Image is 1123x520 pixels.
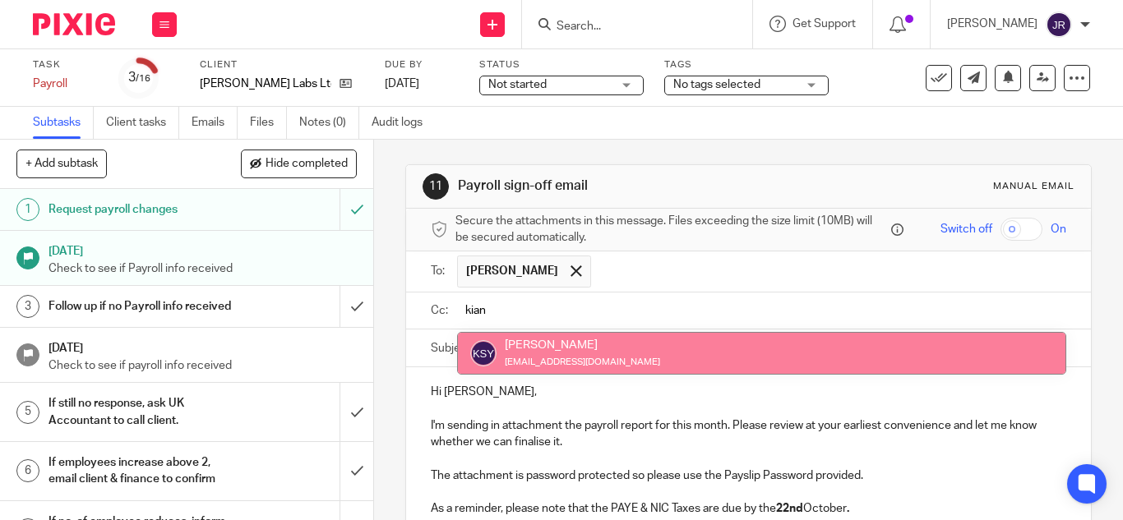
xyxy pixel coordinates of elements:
[431,340,474,357] label: Subject:
[49,260,358,277] p: Check to see if Payroll info received
[16,459,39,482] div: 6
[49,197,232,222] h1: Request payroll changes
[673,79,760,90] span: No tags selected
[488,79,547,90] span: Not started
[49,294,232,319] h1: Follow up if no Payroll info received
[106,107,179,139] a: Client tasks
[505,357,660,366] small: [EMAIL_ADDRESS][DOMAIN_NAME]
[470,340,497,366] img: svg%3E
[423,173,449,200] div: 11
[431,302,449,319] label: Cc:
[372,107,435,139] a: Audit logs
[431,384,1066,400] p: Hi [PERSON_NAME],
[16,401,39,424] div: 5
[241,150,357,177] button: Hide completed
[192,107,238,139] a: Emails
[49,239,358,260] h1: [DATE]
[385,78,419,90] span: [DATE]
[49,450,232,492] h1: If employees increase above 2, email client & finance to confirm
[128,68,150,87] div: 3
[200,58,364,71] label: Client
[33,76,99,92] div: Payroll
[431,500,1066,517] p: As a reminder, please note that the PAYE & NIC Taxes are due by the October
[431,263,449,279] label: To:
[466,263,558,279] span: [PERSON_NAME]
[200,76,331,92] p: [PERSON_NAME] Labs Ltd
[479,58,644,71] label: Status
[49,391,232,433] h1: If still no response, ask UK Accountant to call client.
[431,417,1066,451] p: I'm sending in attachment the payroll report for this month. Please review at your earliest conve...
[993,180,1074,193] div: Manual email
[16,150,107,177] button: + Add subtask
[49,357,358,374] p: Check to see if payroll info received
[33,13,115,35] img: Pixie
[793,18,856,30] span: Get Support
[847,503,849,514] strong: .
[16,198,39,221] div: 1
[505,337,660,353] div: [PERSON_NAME]
[455,213,887,246] span: Secure the attachments in this message. Files exceeding the size limit (10MB) will be secured aut...
[431,467,1066,484] p: The attachment is password protected so please use the Payslip Password provided.
[250,107,287,139] a: Files
[299,107,359,139] a: Notes (0)
[266,158,348,171] span: Hide completed
[33,58,99,71] label: Task
[1051,221,1066,237] span: On
[16,295,39,318] div: 3
[947,16,1038,32] p: [PERSON_NAME]
[458,177,783,195] h1: Payroll sign-off email
[664,58,829,71] label: Tags
[776,503,803,514] strong: 22nd
[1046,12,1072,38] img: svg%3E
[555,20,703,35] input: Search
[940,221,992,237] span: Switch off
[385,58,459,71] label: Due by
[33,107,94,139] a: Subtasks
[49,336,358,357] h1: [DATE]
[136,74,150,83] small: /16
